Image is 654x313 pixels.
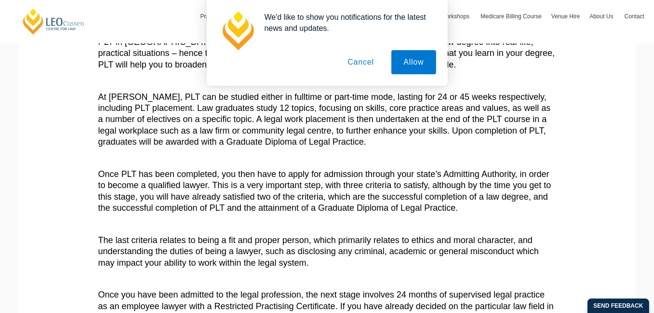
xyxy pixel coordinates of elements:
[98,169,556,214] p: Once PLT has been completed, you then have to apply for admission through your state’s Admitting ...
[98,92,556,148] p: At [PERSON_NAME], PLT can be studied either in fulltime or part-time mode, lasting for 24 or 45 w...
[335,50,386,74] button: Cancel
[218,12,257,50] img: notification icon
[98,235,556,269] p: The last criteria relates to being a fit and proper person, which primarily relates to ethics and...
[257,12,436,34] div: We'd like to show you notifications for the latest news and updates.
[391,50,436,74] button: Allow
